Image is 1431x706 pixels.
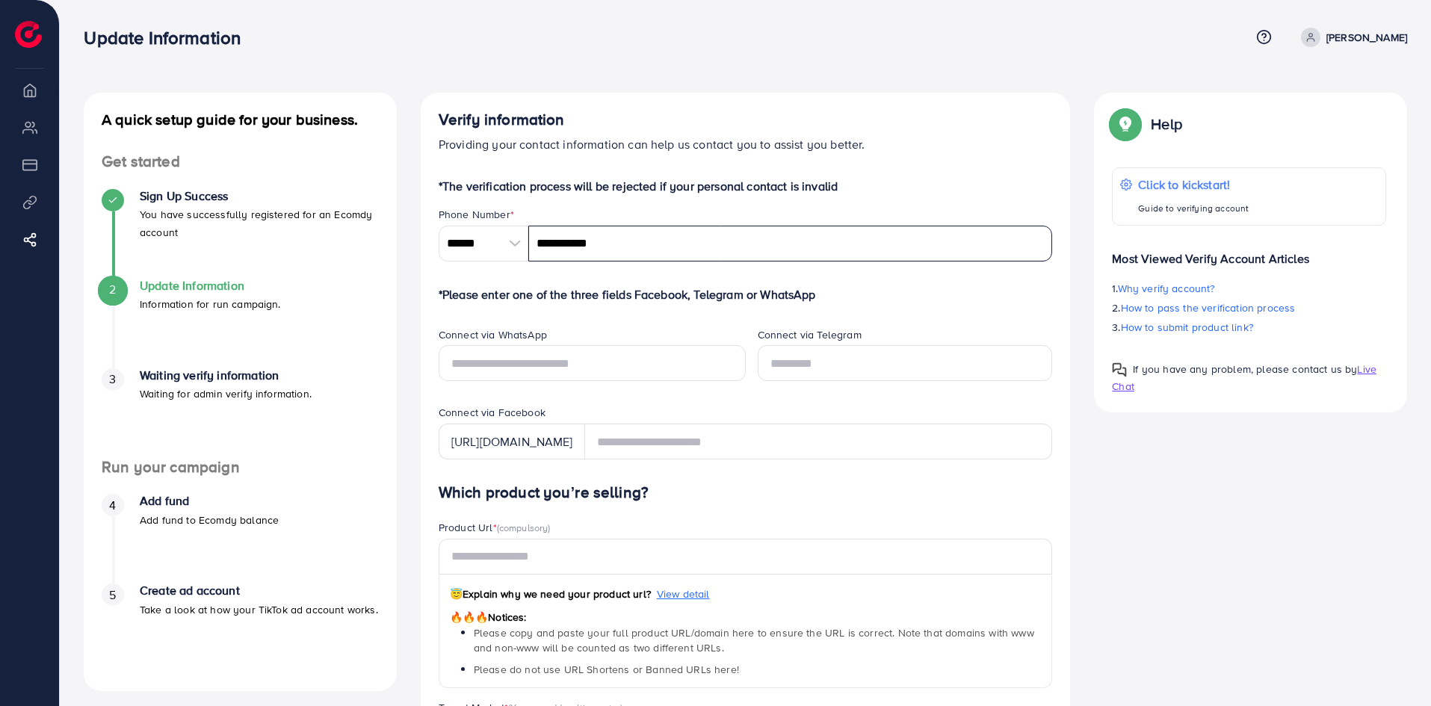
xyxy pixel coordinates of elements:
[1112,279,1386,297] p: 1.
[84,368,397,458] li: Waiting verify information
[1295,28,1407,47] a: [PERSON_NAME]
[140,279,281,293] h4: Update Information
[439,483,1053,502] h4: Which product you’re selling?
[439,424,585,459] div: [URL][DOMAIN_NAME]
[450,610,527,625] span: Notices:
[1326,28,1407,46] p: [PERSON_NAME]
[1133,362,1357,377] span: If you have any problem, please contact us by
[474,662,739,677] span: Please do not use URL Shortens or Banned URLs here!
[109,497,116,514] span: 4
[84,583,397,673] li: Create ad account
[439,405,545,420] label: Connect via Facebook
[84,152,397,171] h4: Get started
[657,586,710,601] span: View detail
[140,601,378,619] p: Take a look at how your TikTok ad account works.
[84,189,397,279] li: Sign Up Success
[15,21,42,48] img: logo
[1112,299,1386,317] p: 2.
[439,327,547,342] label: Connect via WhatsApp
[1112,111,1139,137] img: Popup guide
[439,520,551,535] label: Product Url
[450,586,651,601] span: Explain why we need your product url?
[1121,320,1253,335] span: How to submit product link?
[1367,639,1420,695] iframe: Chat
[84,279,397,368] li: Update Information
[140,494,279,508] h4: Add fund
[140,583,378,598] h4: Create ad account
[84,494,397,583] li: Add fund
[140,368,312,383] h4: Waiting verify information
[1112,318,1386,336] p: 3.
[84,458,397,477] h4: Run your campaign
[450,610,488,625] span: 🔥🔥🔥
[140,511,279,529] p: Add fund to Ecomdy balance
[84,111,397,128] h4: A quick setup guide for your business.
[1118,281,1215,296] span: Why verify account?
[1138,176,1249,193] p: Click to kickstart!
[109,281,116,298] span: 2
[84,27,253,49] h3: Update Information
[439,285,1053,303] p: *Please enter one of the three fields Facebook, Telegram or WhatsApp
[140,189,379,203] h4: Sign Up Success
[497,521,551,534] span: (compulsory)
[1151,115,1182,133] p: Help
[439,207,514,222] label: Phone Number
[140,295,281,313] p: Information for run campaign.
[140,205,379,241] p: You have successfully registered for an Ecomdy account
[1112,238,1386,267] p: Most Viewed Verify Account Articles
[439,177,1053,195] p: *The verification process will be rejected if your personal contact is invalid
[474,625,1034,655] span: Please copy and paste your full product URL/domain here to ensure the URL is correct. Note that d...
[1112,362,1127,377] img: Popup guide
[1138,199,1249,217] p: Guide to verifying account
[758,327,862,342] label: Connect via Telegram
[439,111,1053,129] h4: Verify information
[439,135,1053,153] p: Providing your contact information can help us contact you to assist you better.
[109,371,116,388] span: 3
[109,586,116,604] span: 5
[140,385,312,403] p: Waiting for admin verify information.
[450,586,463,601] span: 😇
[1121,300,1296,315] span: How to pass the verification process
